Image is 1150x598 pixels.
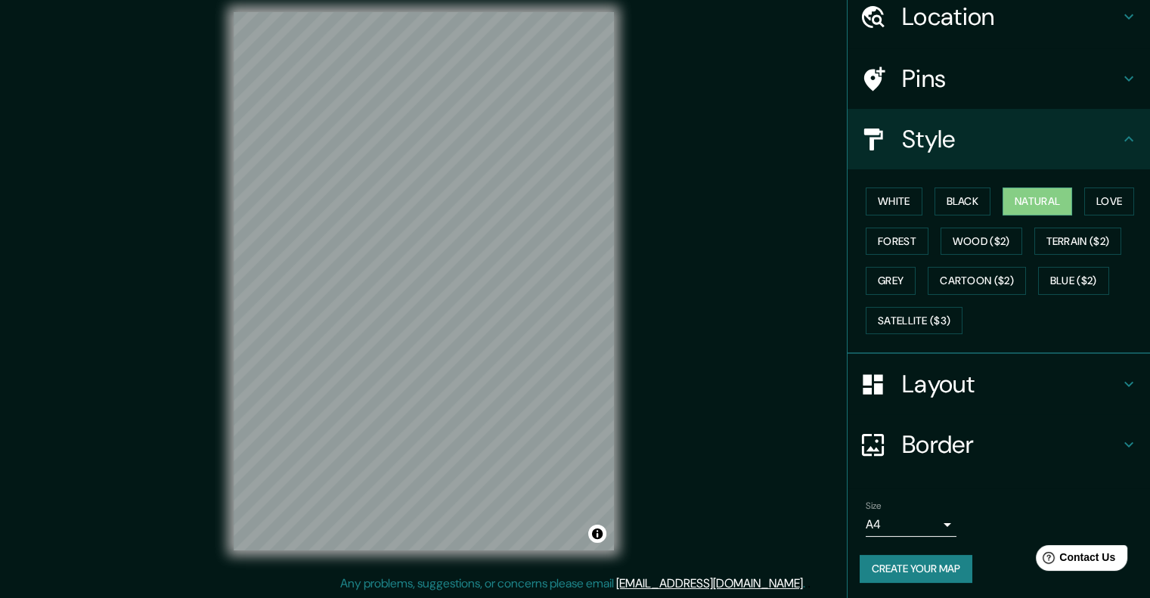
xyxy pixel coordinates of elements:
[1034,228,1122,256] button: Terrain ($2)
[902,64,1120,94] h4: Pins
[848,414,1150,475] div: Border
[588,525,606,543] button: Toggle attribution
[234,12,614,550] canvas: Map
[616,575,803,591] a: [EMAIL_ADDRESS][DOMAIN_NAME]
[866,267,916,295] button: Grey
[848,354,1150,414] div: Layout
[866,513,956,537] div: A4
[848,48,1150,109] div: Pins
[902,429,1120,460] h4: Border
[902,124,1120,154] h4: Style
[866,307,962,335] button: Satellite ($3)
[1015,539,1133,581] iframe: Help widget launcher
[935,187,991,215] button: Black
[928,267,1026,295] button: Cartoon ($2)
[866,228,928,256] button: Forest
[866,500,882,513] label: Size
[807,575,811,593] div: .
[848,109,1150,169] div: Style
[941,228,1022,256] button: Wood ($2)
[340,575,805,593] p: Any problems, suggestions, or concerns please email .
[805,575,807,593] div: .
[860,555,972,583] button: Create your map
[1003,187,1072,215] button: Natural
[1084,187,1134,215] button: Love
[1038,267,1109,295] button: Blue ($2)
[902,2,1120,32] h4: Location
[902,369,1120,399] h4: Layout
[866,187,922,215] button: White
